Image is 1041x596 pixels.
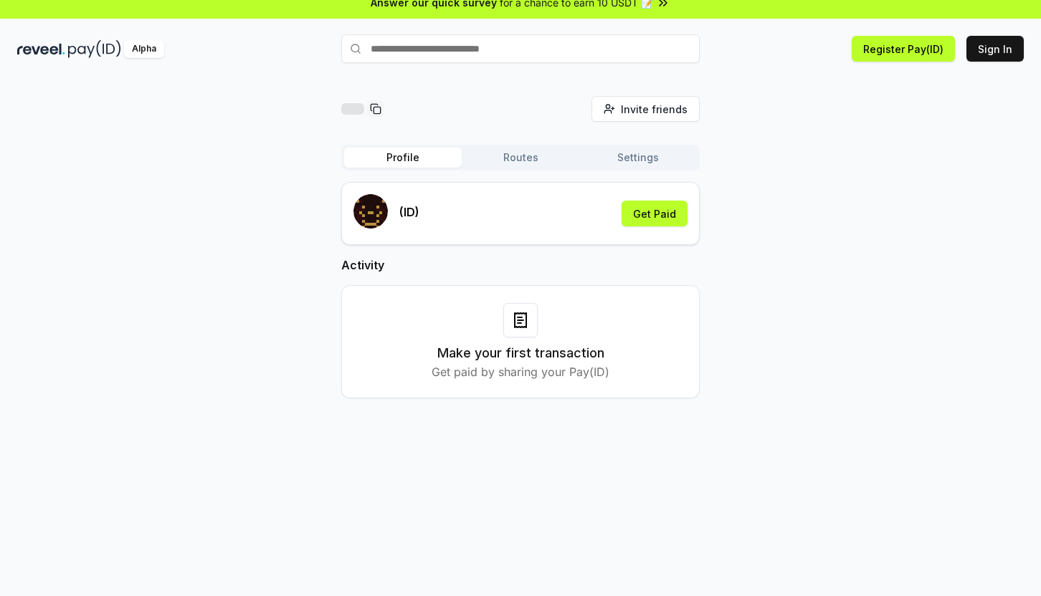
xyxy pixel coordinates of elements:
[17,40,65,58] img: reveel_dark
[852,36,955,62] button: Register Pay(ID)
[344,148,462,168] button: Profile
[399,203,419,221] p: (ID)
[432,363,609,380] p: Get paid by sharing your Pay(ID)
[437,343,604,363] h3: Make your first transaction
[462,148,579,168] button: Routes
[591,96,700,122] button: Invite friends
[622,201,688,226] button: Get Paid
[621,102,688,117] span: Invite friends
[124,40,164,58] div: Alpha
[341,256,700,274] h2: Activity
[966,36,1024,62] button: Sign In
[579,148,697,168] button: Settings
[68,40,121,58] img: pay_id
